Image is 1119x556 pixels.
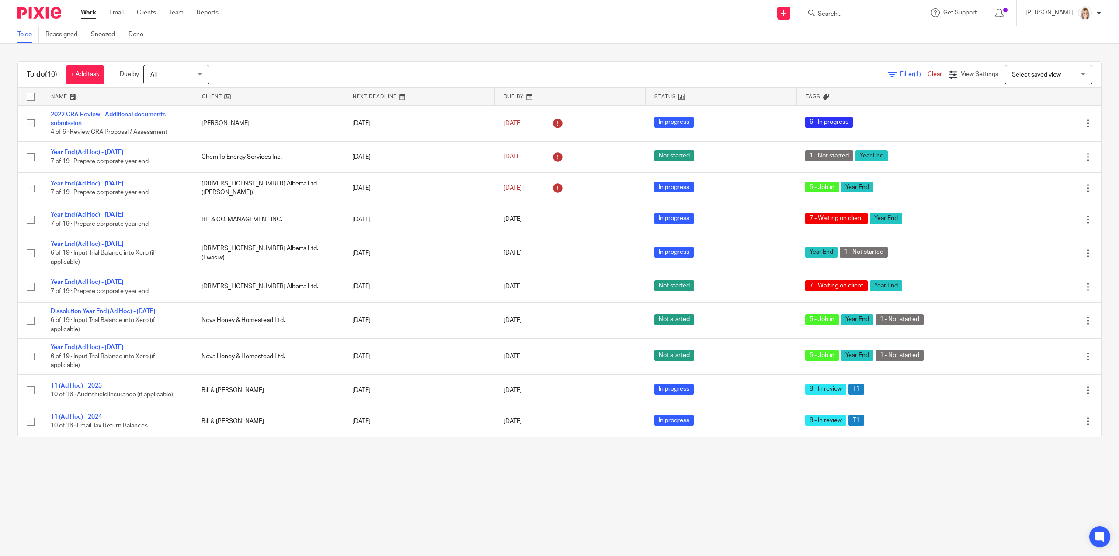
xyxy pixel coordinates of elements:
[51,221,149,227] span: 7 of 19 · Prepare corporate year end
[504,185,522,191] span: [DATE]
[654,213,694,224] span: In progress
[805,280,868,291] span: 7 - Waiting on client
[805,150,853,161] span: 1 - Not started
[17,7,61,19] img: Pixie
[876,350,924,361] span: 1 - Not started
[51,279,123,285] a: Year End (Ad Hoc) - [DATE]
[27,70,57,79] h1: To do
[51,189,149,196] span: 7 of 19 · Prepare corporate year end
[193,406,344,437] td: Bill & [PERSON_NAME]
[805,247,838,258] span: Year End
[51,212,123,218] a: Year End (Ad Hoc) - [DATE]
[928,71,942,77] a: Clear
[504,154,522,160] span: [DATE]
[129,26,150,43] a: Done
[504,250,522,256] span: [DATE]
[1078,6,1092,20] img: Tayler%20Headshot%20Compressed%20Resized%202.jpg
[654,280,694,291] span: Not started
[840,247,888,258] span: 1 - Not started
[805,350,839,361] span: 5 - Job in
[654,150,694,161] span: Not started
[654,247,694,258] span: In progress
[51,317,155,332] span: 6 of 19 · Input Trial Balance into Xero (if applicable)
[504,318,522,324] span: [DATE]
[848,415,864,426] span: T1
[654,384,694,395] span: In progress
[876,314,924,325] span: 1 - Not started
[654,314,694,325] span: Not started
[914,71,921,77] span: (1)
[961,71,998,77] span: View Settings
[193,339,344,374] td: Nova Honey & Homestead Ltd.
[51,308,155,315] a: Dissolution Year End (Ad Hoc) - [DATE]
[504,387,522,393] span: [DATE]
[193,302,344,338] td: Nova Honey & Homestead Ltd.
[900,71,928,77] span: Filter
[654,350,694,361] span: Not started
[654,415,694,426] span: In progress
[806,94,820,99] span: Tags
[344,141,494,172] td: [DATE]
[193,271,344,302] td: [DRIVERS_LICENSE_NUMBER] Alberta Ltd.
[654,182,694,192] span: In progress
[344,173,494,204] td: [DATE]
[817,10,896,18] input: Search
[344,271,494,302] td: [DATE]
[870,213,902,224] span: Year End
[805,384,846,395] span: 8 - In review
[841,350,873,361] span: Year End
[805,182,839,192] span: 5 - Job in
[66,65,104,84] a: + Add task
[197,8,219,17] a: Reports
[137,8,156,17] a: Clients
[51,158,149,164] span: 7 of 19 · Prepare corporate year end
[51,250,155,266] span: 6 of 19 · Input Trial Balance into Xero (if applicable)
[504,120,522,126] span: [DATE]
[805,314,839,325] span: 5 - Job in
[504,217,522,223] span: [DATE]
[45,26,84,43] a: Reassigned
[193,235,344,271] td: [DRIVERS_LICENSE_NUMBER] Alberta Ltd. (Ewasiw)
[1012,72,1061,78] span: Select saved view
[848,384,864,395] span: T1
[120,70,139,79] p: Due by
[169,8,184,17] a: Team
[344,302,494,338] td: [DATE]
[51,353,155,369] span: 6 of 19 · Input Trial Balance into Xero (if applicable)
[51,414,102,420] a: T1 (Ad Hoc) - 2024
[51,423,148,429] span: 10 of 16 · Email Tax Return Balances
[51,344,123,350] a: Year End (Ad Hoc) - [DATE]
[344,339,494,374] td: [DATE]
[51,383,102,389] a: T1 (Ad Hoc) - 2023
[51,392,173,398] span: 10 of 16 · Auditshield Insurance (if applicable)
[504,418,522,424] span: [DATE]
[1025,8,1074,17] p: [PERSON_NAME]
[870,280,902,291] span: Year End
[943,10,977,16] span: Get Support
[344,406,494,437] td: [DATE]
[344,374,494,406] td: [DATE]
[841,182,873,192] span: Year End
[193,374,344,406] td: Bill & [PERSON_NAME]
[150,72,157,78] span: All
[344,204,494,235] td: [DATE]
[45,71,57,78] span: (10)
[805,415,846,426] span: 8 - In review
[17,26,39,43] a: To do
[51,241,123,247] a: Year End (Ad Hoc) - [DATE]
[51,112,166,126] a: 2022 CRA Review - Additional documents submission
[504,353,522,360] span: [DATE]
[504,284,522,290] span: [DATE]
[193,173,344,204] td: [DRIVERS_LICENSE_NUMBER] Alberta Ltd. ([PERSON_NAME])
[51,149,123,155] a: Year End (Ad Hoc) - [DATE]
[805,213,868,224] span: 7 - Waiting on client
[805,117,853,128] span: 6 - In progress
[81,8,96,17] a: Work
[193,105,344,141] td: [PERSON_NAME]
[91,26,122,43] a: Snoozed
[193,204,344,235] td: RH & CO. MANAGEMENT INC.
[344,235,494,271] td: [DATE]
[51,288,149,294] span: 7 of 19 · Prepare corporate year end
[51,129,167,135] span: 4 of 6 · Review CRA Proposal / Assessment
[654,117,694,128] span: In progress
